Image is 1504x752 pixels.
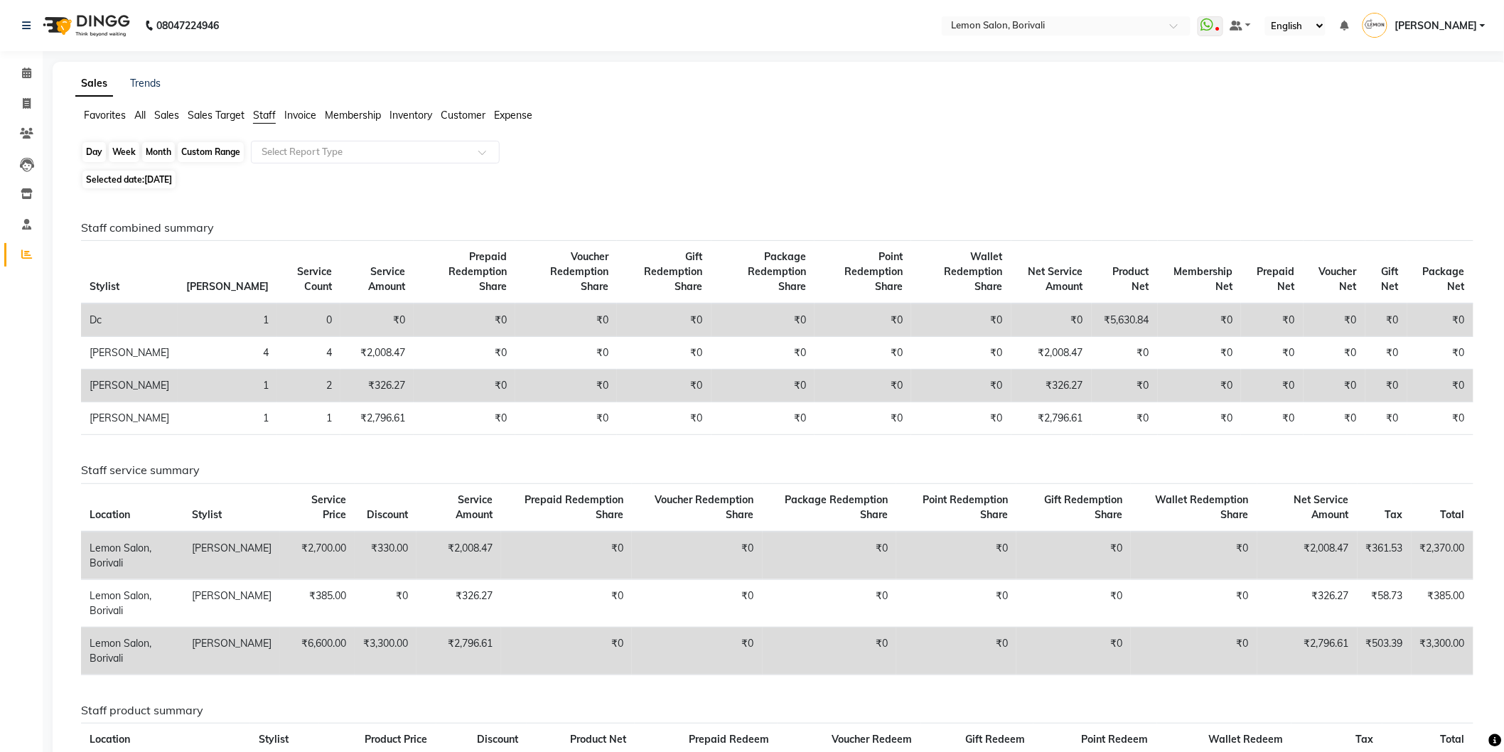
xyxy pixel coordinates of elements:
[1241,304,1303,337] td: ₹0
[1257,579,1358,627] td: ₹326.27
[355,532,417,580] td: ₹330.00
[1304,370,1365,402] td: ₹0
[689,733,769,746] span: Prepaid Redeem
[711,402,815,435] td: ₹0
[1016,627,1131,675] td: ₹0
[109,142,139,162] div: Week
[417,579,502,627] td: ₹326.27
[325,109,381,122] span: Membership
[1158,337,1241,370] td: ₹0
[494,109,532,122] span: Expense
[1257,265,1295,293] span: Prepaid Net
[448,250,507,293] span: Prepaid Redemption Share
[178,142,244,162] div: Custom Range
[253,109,276,122] span: Staff
[763,579,896,627] td: ₹0
[340,370,414,402] td: ₹326.27
[81,304,178,337] td: Dc
[1028,265,1083,293] span: Net Service Amount
[183,627,280,675] td: [PERSON_NAME]
[183,532,280,580] td: [PERSON_NAME]
[832,733,913,746] span: Voucher Redeem
[90,280,119,293] span: Stylist
[183,579,280,627] td: [PERSON_NAME]
[277,337,340,370] td: 4
[1156,493,1249,521] span: Wallet Redemption Share
[1358,627,1412,675] td: ₹503.39
[1011,370,1092,402] td: ₹326.27
[1365,370,1407,402] td: ₹0
[1092,402,1158,435] td: ₹0
[340,337,414,370] td: ₹2,008.47
[896,627,1016,675] td: ₹0
[515,370,617,402] td: ₹0
[945,250,1003,293] span: Wallet Redemption Share
[355,579,417,627] td: ₹0
[1365,402,1407,435] td: ₹0
[82,142,106,162] div: Day
[550,250,608,293] span: Voucher Redemption Share
[1382,265,1399,293] span: Gift Net
[130,77,161,90] a: Trends
[1241,337,1303,370] td: ₹0
[1412,532,1473,580] td: ₹2,370.00
[711,370,815,402] td: ₹0
[632,579,763,627] td: ₹0
[515,304,617,337] td: ₹0
[617,337,711,370] td: ₹0
[1082,733,1149,746] span: Point Redeem
[477,733,518,746] span: Discount
[417,627,502,675] td: ₹2,796.61
[617,304,711,337] td: ₹0
[1016,579,1131,627] td: ₹0
[815,337,911,370] td: ₹0
[81,532,183,580] td: Lemon Salon, Borivali
[1092,304,1158,337] td: ₹5,630.84
[1304,402,1365,435] td: ₹0
[1365,337,1407,370] td: ₹0
[911,402,1011,435] td: ₹0
[414,304,515,337] td: ₹0
[1241,370,1303,402] td: ₹0
[501,532,632,580] td: ₹0
[748,250,806,293] span: Package Redemption Share
[1044,493,1122,521] span: Gift Redemption Share
[81,463,1473,477] h6: Staff service summary
[1304,337,1365,370] td: ₹0
[414,402,515,435] td: ₹0
[1356,733,1374,746] span: Tax
[81,704,1473,717] h6: Staff product summary
[1011,337,1092,370] td: ₹2,008.47
[815,370,911,402] td: ₹0
[632,627,763,675] td: ₹0
[1131,579,1257,627] td: ₹0
[501,579,632,627] td: ₹0
[632,532,763,580] td: ₹0
[1363,13,1387,38] img: Jyoti Vyas
[1407,304,1473,337] td: ₹0
[1257,627,1358,675] td: ₹2,796.61
[297,265,332,293] span: Service Count
[178,337,277,370] td: 4
[81,579,183,627] td: Lemon Salon, Borivali
[1011,304,1092,337] td: ₹0
[655,493,754,521] span: Voucher Redemption Share
[441,109,485,122] span: Customer
[186,280,269,293] span: [PERSON_NAME]
[525,493,623,521] span: Prepaid Redemption Share
[284,109,316,122] span: Invoice
[645,250,703,293] span: Gift Redemption Share
[763,627,896,675] td: ₹0
[1395,18,1477,33] span: [PERSON_NAME]
[785,493,888,521] span: Package Redemption Share
[368,265,405,293] span: Service Amount
[1257,532,1358,580] td: ₹2,008.47
[1092,370,1158,402] td: ₹0
[277,402,340,435] td: 1
[414,370,515,402] td: ₹0
[911,337,1011,370] td: ₹0
[414,337,515,370] td: ₹0
[277,304,340,337] td: 0
[144,174,172,185] span: [DATE]
[515,337,617,370] td: ₹0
